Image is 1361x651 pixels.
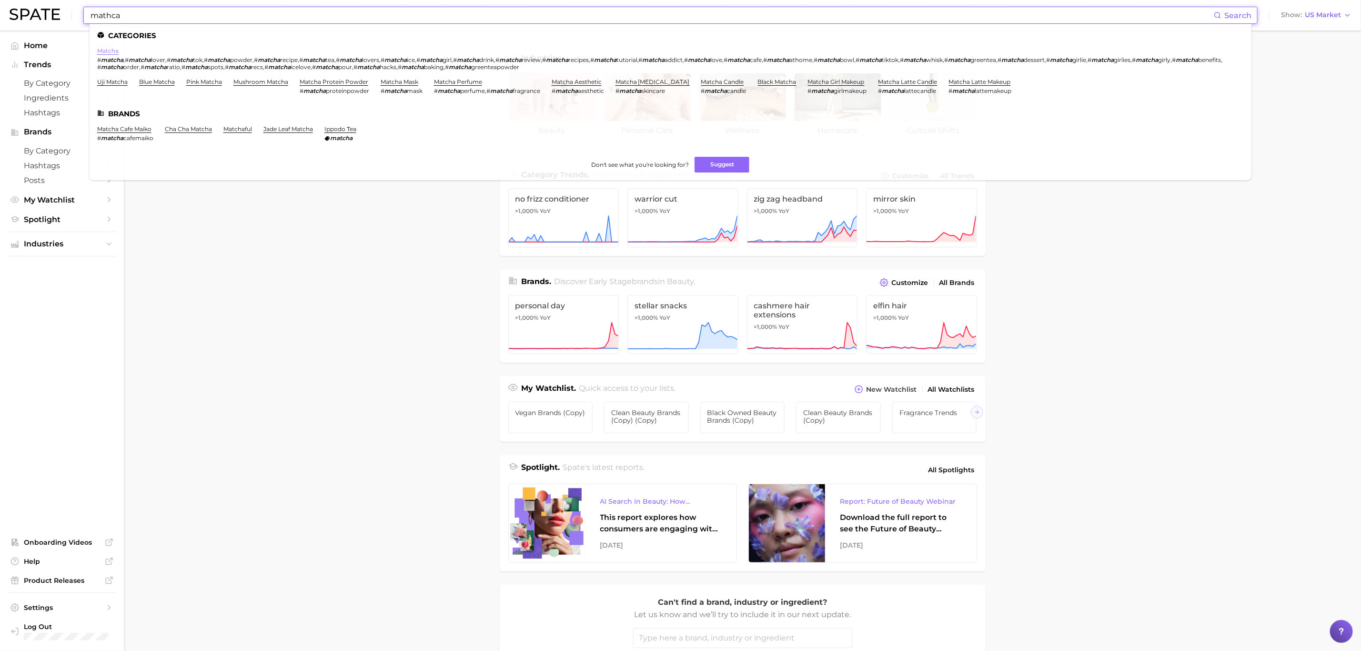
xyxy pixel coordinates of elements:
[508,402,593,433] a: vegan brands (copy)
[803,409,874,424] span: Clean Beauty Brands (copy)
[563,462,645,478] h2: Spate's latest reports.
[852,383,919,396] button: New Watchlist
[1136,56,1159,63] em: matcha
[445,63,449,71] span: #
[24,61,100,69] span: Trends
[312,63,316,71] span: #
[1172,56,1176,63] span: #
[953,87,975,94] em: matcha
[171,56,193,63] em: matcha
[971,406,983,418] button: Scroll Right
[407,87,423,94] span: mask
[362,56,379,63] span: lovers
[1088,56,1092,63] span: #
[101,63,123,71] em: matcha
[299,56,303,63] span: #
[8,143,116,158] a: by Category
[971,56,997,63] span: greentea
[840,496,961,507] div: Report: Future of Beauty Webinar
[225,63,229,71] span: #
[840,539,961,551] div: [DATE]
[1047,56,1050,63] span: #
[515,314,539,321] span: >1,000%
[381,87,384,94] span: #
[659,314,670,322] span: YoY
[97,134,101,142] span: #
[24,79,100,88] span: by Category
[856,56,860,63] span: #
[818,56,840,63] em: matcha
[727,87,746,94] span: candle
[223,125,252,132] a: matchaful
[905,87,937,94] span: lattecandle
[185,63,208,71] em: matcha
[667,277,694,286] span: beauty
[24,176,100,185] span: Posts
[8,600,116,615] a: Settings
[151,56,165,63] span: lover
[24,108,100,117] span: Hashtags
[325,56,334,63] span: tea
[724,56,728,63] span: #
[878,78,938,85] a: matcha latte candle
[208,63,223,71] span: spots
[1132,56,1136,63] span: #
[264,63,268,71] span: #
[1199,56,1221,63] span: benefits
[338,63,352,71] span: pour
[867,386,917,394] span: New Watchlist
[8,91,116,105] a: Ingredients
[434,87,438,94] span: #
[1305,12,1341,18] span: US Market
[1281,12,1302,18] span: Show
[230,56,252,63] span: powder
[268,63,291,71] em: matcha
[97,63,101,71] span: #
[779,207,790,215] span: YoY
[229,63,251,71] em: matcha
[97,78,128,85] a: uji matcha
[24,161,100,170] span: Hashtags
[381,56,384,63] span: #
[590,56,594,63] span: #
[443,56,452,63] span: girl
[812,87,834,94] em: matcha
[796,402,881,433] a: Clean Beauty Brands (copy)
[754,301,851,319] span: cashmere hair extensions
[181,63,185,71] span: #
[642,87,665,94] span: skincare
[303,56,325,63] em: matcha
[1092,56,1114,63] em: matcha
[522,462,560,478] h1: Spotlight.
[167,63,180,71] span: ratio
[1114,56,1131,63] span: girlies
[10,9,60,20] img: SPATE
[193,56,202,63] span: tok
[204,56,208,63] span: #
[8,620,116,644] a: Log out. Currently logged in with e-mail jenine.guerriero@givaudan.com.
[633,628,852,648] input: Type here a brand, industry or ingredient
[546,56,568,63] em: matcha
[643,56,665,63] em: matcha
[635,207,658,214] span: >1,000%
[659,207,670,215] span: YoY
[619,87,642,94] em: matcha
[873,301,970,310] span: elfin hair
[8,554,116,569] a: Help
[926,462,977,478] a: All Spotlights
[24,538,100,547] span: Onboarding Videos
[688,56,711,63] em: matcha
[508,188,619,247] a: no frizz conditioner>1,000% YoY
[1279,9,1354,21] button: ShowUS Market
[685,56,688,63] span: #
[939,279,975,287] span: All Brands
[139,78,175,85] a: blue matcha
[8,173,116,188] a: Posts
[24,146,100,155] span: by Category
[416,56,420,63] span: #
[280,56,298,63] span: recipe
[1050,56,1073,63] em: matcha
[263,125,313,132] a: jade leaf matcha
[24,215,100,224] span: Spotlight
[24,128,100,136] span: Brands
